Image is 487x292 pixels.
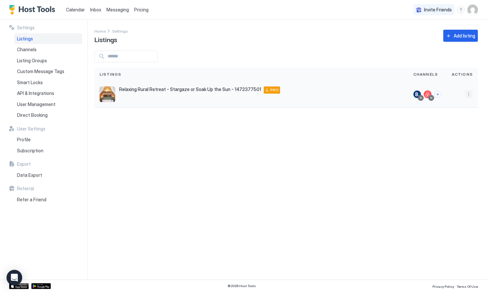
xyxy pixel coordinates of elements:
span: Subscription [17,148,43,154]
span: Export [17,161,31,167]
a: Google Play Store [31,283,51,289]
div: Breadcrumb [94,27,106,34]
div: User profile [467,5,478,15]
a: Listings [14,33,82,44]
span: API & Integrations [17,90,54,96]
span: Profile [17,137,31,143]
div: Open Intercom Messenger [7,270,22,285]
span: Refer a Friend [17,197,46,203]
a: Refer a Friend [14,194,82,205]
span: Channels [17,47,37,53]
a: Settings [112,27,128,34]
span: Privacy Policy [432,284,454,288]
a: API & Integrations [14,88,82,99]
span: Custom Message Tags [17,69,64,74]
span: Listing Groups [17,58,47,64]
span: Home [94,29,106,34]
span: Calendar [66,7,85,12]
a: Profile [14,134,82,145]
input: Input Field [105,51,157,62]
span: Referral [17,186,34,192]
div: Breadcrumb [112,27,128,34]
span: Inbox [90,7,101,12]
span: © 2025 Host Tools [228,284,256,288]
span: Actions [452,71,473,77]
span: User Management [17,101,55,107]
span: Listings [17,36,33,42]
a: User Management [14,99,82,110]
span: Direct Booking [17,112,48,118]
span: Relaxing Rural Retreat - Stargaze or Soak Up the Sun - 1472377501 [119,86,261,92]
span: Invite Friends [424,7,452,13]
a: Channels [14,44,82,55]
a: Calendar [66,6,85,13]
span: Terms Of Use [457,284,478,288]
span: User Settings [17,126,45,132]
a: Direct Booking [14,110,82,121]
span: Listings [100,71,121,77]
a: Inbox [90,6,101,13]
div: menu [457,6,465,14]
a: Home [94,27,106,34]
div: menu [465,90,473,98]
a: Smart Locks [14,77,82,88]
span: Settings [112,29,128,34]
span: Messaging [106,7,129,12]
a: Privacy Policy [432,283,454,289]
a: Host Tools Logo [9,5,58,15]
button: More options [465,90,473,98]
a: Custom Message Tags [14,66,82,77]
span: PRO [270,87,279,93]
a: Messaging [106,6,129,13]
div: listing image [100,86,115,102]
a: App Store [9,283,29,289]
span: Data Export [17,172,42,178]
span: Smart Locks [17,80,43,85]
a: Subscription [14,145,82,156]
button: Add listing [443,30,478,42]
span: Settings [17,25,35,31]
span: Listings [94,34,117,44]
div: Add listing [454,32,475,39]
a: Listing Groups [14,55,82,66]
span: Channels [413,71,438,77]
a: Data Export [14,170,82,181]
span: Pricing [134,7,149,13]
a: Terms Of Use [457,283,478,289]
